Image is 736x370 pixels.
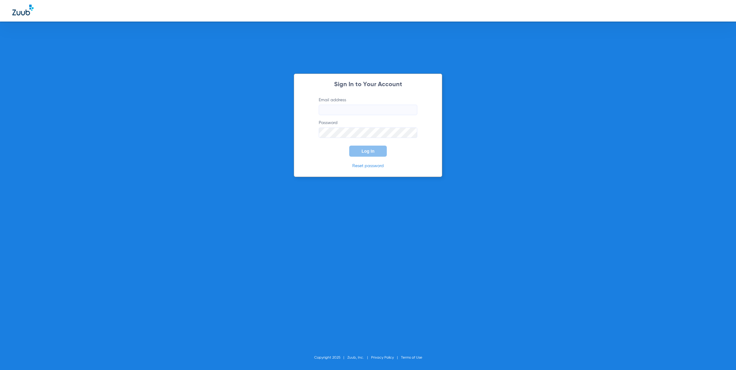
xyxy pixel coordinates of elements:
iframe: Chat Widget [705,340,736,370]
button: Log In [349,146,387,157]
span: Log In [362,149,374,154]
label: Password [319,120,417,138]
li: Copyright 2025 [314,355,347,361]
a: Terms of Use [401,356,422,360]
input: Password [319,127,417,138]
input: Email address [319,105,417,115]
img: Zuub Logo [12,5,34,15]
a: Reset password [352,164,384,168]
li: Zuub, Inc. [347,355,371,361]
label: Email address [319,97,417,115]
a: Privacy Policy [371,356,394,360]
h2: Sign In to Your Account [309,82,427,88]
